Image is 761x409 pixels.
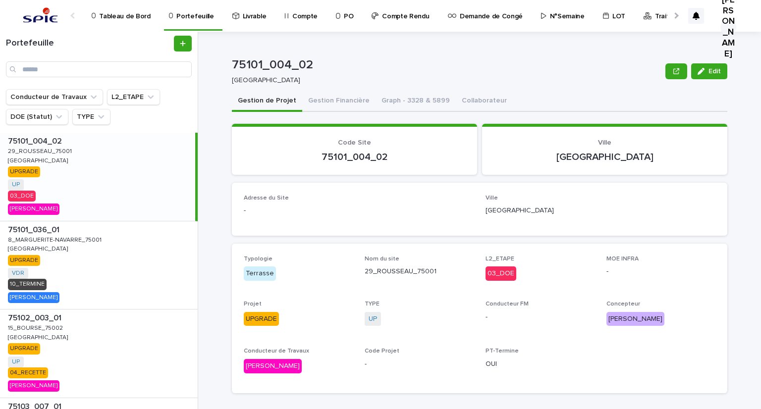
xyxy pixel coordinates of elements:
[244,195,289,201] span: Adresse du Site
[486,312,595,322] p: -
[369,314,377,324] a: UP
[6,61,192,77] input: Search
[6,89,103,105] button: Conducteur de Travaux
[107,89,160,105] button: L2_ETAPE
[365,266,474,277] p: 29_ROUSSEAU_75001
[8,155,70,164] p: [GEOGRAPHIC_DATA]
[244,151,465,163] p: 75101_004_02
[244,312,279,326] div: UPGRADE
[232,91,302,112] button: Gestion de Projet
[244,301,262,307] span: Projet
[8,191,36,202] div: 03_DOE
[365,301,380,307] span: TYPE
[8,311,63,323] p: 75102_003_01
[12,358,20,365] a: UP
[8,367,48,378] div: 04_RECETTE
[8,380,59,391] div: [PERSON_NAME]
[244,348,309,354] span: Conducteur de Travaux
[606,256,639,262] span: MOE INFRA
[606,266,715,277] p: -
[486,256,514,262] span: L2_ETAPE
[232,76,657,85] p: [GEOGRAPHIC_DATA]
[486,266,516,281] div: 03_DOE
[456,91,513,112] button: Collaborateur
[302,91,376,112] button: Gestion Financière
[376,91,456,112] button: Graph - 3328 & 5899
[486,359,595,369] p: OUI
[8,332,70,341] p: [GEOGRAPHIC_DATA]
[8,223,61,235] p: 75101_036_01
[8,235,104,244] p: 8_MARGUERITE-NAVARRE_75001
[365,359,474,369] p: -
[20,6,61,26] img: svstPd6MQfCT1uX1QGkG
[606,312,664,326] div: [PERSON_NAME]
[8,292,59,303] div: [PERSON_NAME]
[486,301,529,307] span: Conducteur FM
[6,38,172,49] h1: Portefeuille
[708,68,721,75] span: Edit
[720,19,736,35] div: [PERSON_NAME]
[8,279,47,290] div: 10_TERMINE
[244,359,302,373] div: [PERSON_NAME]
[8,146,74,155] p: 29_ROUSSEAU_75001
[486,348,519,354] span: PT-Termine
[8,135,64,146] p: 75101_004_02
[8,204,59,214] div: [PERSON_NAME]
[606,301,640,307] span: Concepteur
[244,256,272,262] span: Typologie
[8,244,70,253] p: [GEOGRAPHIC_DATA]
[365,256,399,262] span: Nom du site
[72,109,110,125] button: TYPE
[244,266,276,281] div: Terrasse
[494,151,715,163] p: [GEOGRAPHIC_DATA]
[6,109,68,125] button: DOE (Statut)
[486,205,715,216] p: [GEOGRAPHIC_DATA]
[8,255,40,266] div: UPGRADE
[691,63,727,79] button: Edit
[12,181,20,188] a: UP
[338,139,371,146] span: Code Site
[486,195,498,201] span: Ville
[8,166,40,177] div: UPGRADE
[244,205,474,216] p: -
[12,270,24,277] a: VDR
[8,343,40,354] div: UPGRADE
[598,139,611,146] span: Ville
[8,323,65,332] p: 15_BOURSE_75002
[232,58,661,72] p: 75101_004_02
[365,348,399,354] span: Code Projet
